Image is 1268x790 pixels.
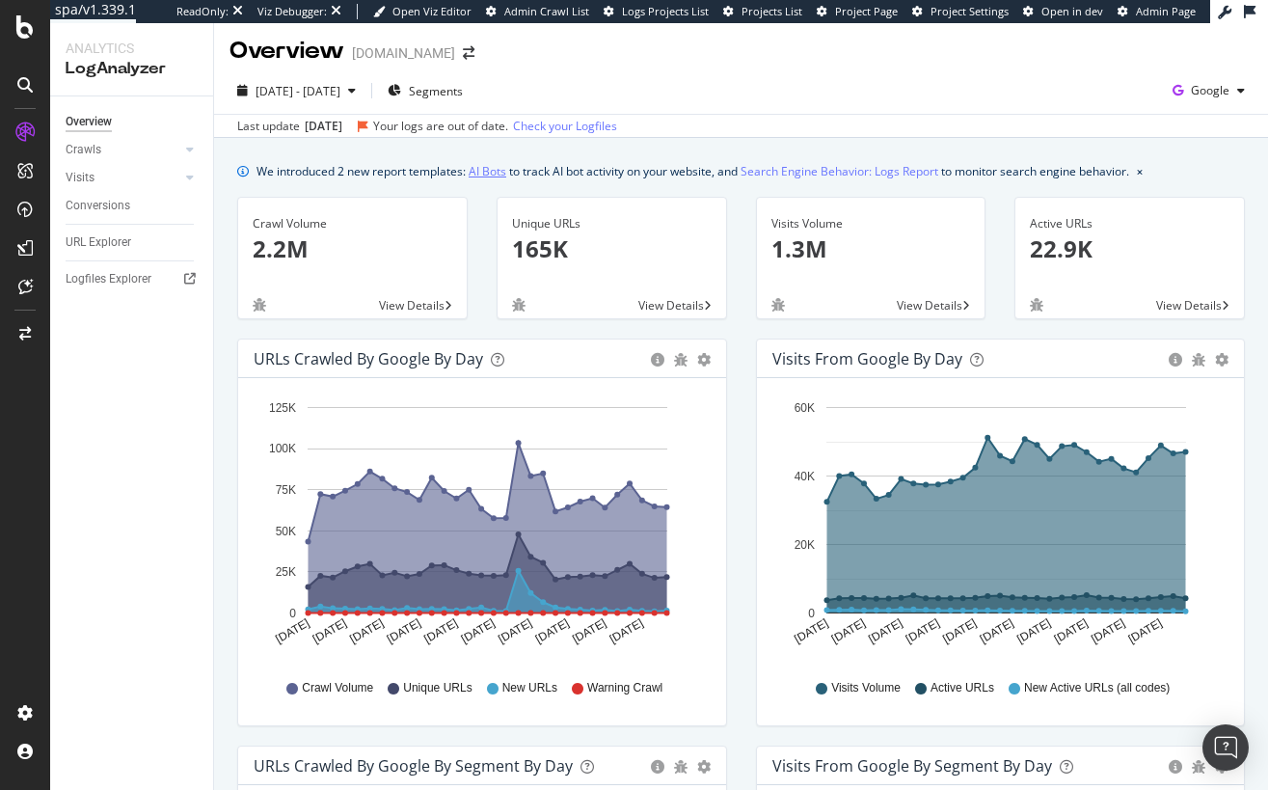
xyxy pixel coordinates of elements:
[310,616,349,646] text: [DATE]
[66,196,200,216] a: Conversions
[276,565,296,579] text: 25K
[269,443,296,456] text: 100K
[931,4,1009,18] span: Project Settings
[903,616,941,646] text: [DATE]
[772,756,1052,776] div: Visits from Google By Segment By Day
[176,4,229,19] div: ReadOnly:
[66,269,151,289] div: Logfiles Explorer
[1030,298,1043,312] div: bug
[66,140,101,160] div: Crawls
[674,760,688,774] div: bug
[373,4,472,19] a: Open Viz Editor
[1041,4,1103,18] span: Open in dev
[469,161,506,181] a: AI Bots
[229,75,364,106] button: [DATE] - [DATE]
[1030,215,1229,232] div: Active URLs
[392,4,472,18] span: Open Viz Editor
[794,470,814,483] text: 40K
[741,161,938,181] a: Search Engine Behavior: Logs Report
[463,46,474,60] div: arrow-right-arrow-left
[931,680,994,696] span: Active URLs
[1169,760,1182,774] div: circle-info
[622,4,709,18] span: Logs Projects List
[831,680,901,696] span: Visits Volume
[1023,4,1103,19] a: Open in dev
[604,4,709,19] a: Logs Projects List
[792,616,830,646] text: [DATE]
[512,215,712,232] div: Unique URLs
[794,538,814,552] text: 20K
[808,607,815,620] text: 0
[253,298,266,312] div: bug
[305,118,342,135] div: [DATE]
[674,353,688,367] div: bug
[533,616,572,646] text: [DATE]
[496,616,534,646] text: [DATE]
[772,349,962,368] div: Visits from Google by day
[1192,760,1205,774] div: bug
[1132,157,1147,185] button: close banner
[1089,616,1127,646] text: [DATE]
[373,118,508,135] div: Your logs are out of date.
[1202,724,1249,771] div: Open Intercom Messenger
[512,298,526,312] div: bug
[771,232,971,265] p: 1.3M
[723,4,802,19] a: Projects List
[651,353,664,367] div: circle-info
[512,232,712,265] p: 165K
[638,297,704,313] span: View Details
[486,4,589,19] a: Admin Crawl List
[866,616,904,646] text: [DATE]
[66,269,200,289] a: Logfiles Explorer
[302,680,373,696] span: Crawl Volume
[771,298,785,312] div: bug
[237,118,617,135] div: Last update
[697,760,711,774] div: gear
[421,616,460,646] text: [DATE]
[459,616,498,646] text: [DATE]
[254,756,573,776] div: URLs Crawled by Google By Segment By Day
[66,58,198,80] div: LogAnalyzer
[409,83,463,99] span: Segments
[940,616,979,646] text: [DATE]
[1014,616,1053,646] text: [DATE]
[66,232,200,253] a: URL Explorer
[254,394,703,662] svg: A chart.
[352,43,455,63] div: [DOMAIN_NAME]
[794,401,814,415] text: 60K
[269,401,296,415] text: 125K
[1165,75,1253,106] button: Google
[1169,353,1182,367] div: circle-info
[835,4,898,18] span: Project Page
[1118,4,1196,19] a: Admin Page
[1030,232,1229,265] p: 22.9K
[771,215,971,232] div: Visits Volume
[1192,353,1205,367] div: bug
[385,616,423,646] text: [DATE]
[66,168,180,188] a: Visits
[607,616,646,646] text: [DATE]
[772,394,1222,662] svg: A chart.
[276,525,296,538] text: 50K
[256,161,1129,181] div: We introduced 2 new report templates: to track AI bot activity on your website, and to monitor se...
[651,760,664,774] div: circle-info
[742,4,802,18] span: Projects List
[897,297,962,313] span: View Details
[253,215,452,232] div: Crawl Volume
[256,83,340,99] span: [DATE] - [DATE]
[1215,353,1228,367] div: gear
[977,616,1015,646] text: [DATE]
[403,680,472,696] span: Unique URLs
[828,616,867,646] text: [DATE]
[817,4,898,19] a: Project Page
[504,4,589,18] span: Admin Crawl List
[912,4,1009,19] a: Project Settings
[570,616,608,646] text: [DATE]
[1051,616,1090,646] text: [DATE]
[66,232,131,253] div: URL Explorer
[276,483,296,497] text: 75K
[1156,297,1222,313] span: View Details
[66,140,180,160] a: Crawls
